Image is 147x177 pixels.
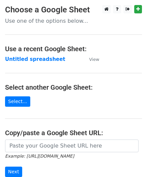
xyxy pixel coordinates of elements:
small: View [89,57,99,62]
h4: Copy/paste a Google Sheet URL: [5,129,142,137]
h4: Use a recent Google Sheet: [5,45,142,53]
a: Select... [5,96,30,107]
input: Paste your Google Sheet URL here [5,140,139,152]
p: Use one of the options below... [5,17,142,24]
h4: Select another Google Sheet: [5,83,142,91]
input: Next [5,167,22,177]
a: View [82,56,99,62]
h3: Choose a Google Sheet [5,5,142,15]
a: Untitled spreadsheet [5,56,65,62]
small: Example: [URL][DOMAIN_NAME] [5,154,74,159]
